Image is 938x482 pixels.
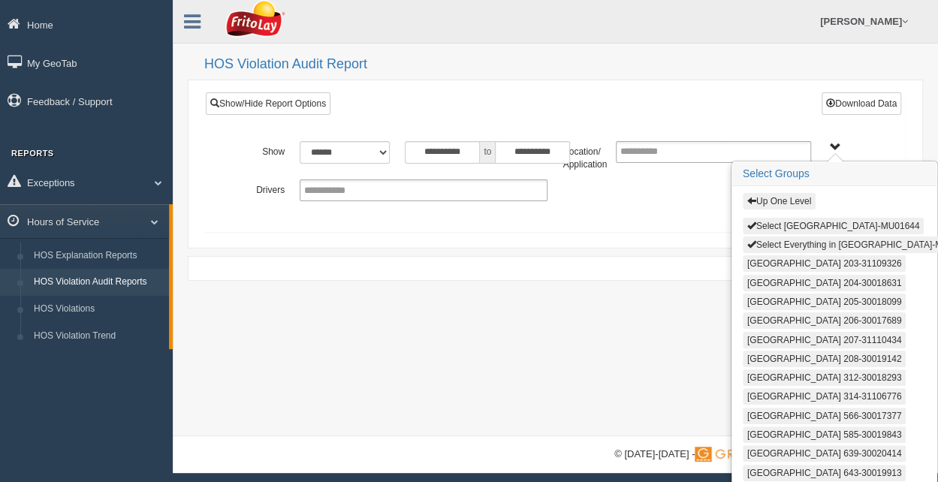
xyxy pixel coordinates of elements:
button: [GEOGRAPHIC_DATA] 208-30019142 [743,351,906,367]
button: Up One Level [743,193,816,209]
label: Drivers [240,179,292,197]
button: [GEOGRAPHIC_DATA] 314-31106776 [743,388,906,405]
button: Select [GEOGRAPHIC_DATA]-MU01644 [743,218,924,234]
label: Show [240,141,292,159]
span: to [480,141,495,164]
a: HOS Violation Trend [27,323,169,350]
button: [GEOGRAPHIC_DATA] 643-30019913 [743,465,906,481]
a: HOS Explanation Reports [27,243,169,270]
a: HOS Violation Audit Reports [27,269,169,296]
button: Download Data [822,92,901,115]
a: Show/Hide Report Options [206,92,330,115]
div: © [DATE]-[DATE] - ™ [614,447,923,462]
button: [GEOGRAPHIC_DATA] 203-31109326 [743,255,906,272]
button: [GEOGRAPHIC_DATA] 207-31110434 [743,332,906,348]
label: Location/ Application [555,141,608,172]
button: [GEOGRAPHIC_DATA] 312-30018293 [743,369,906,386]
button: [GEOGRAPHIC_DATA] 206-30017689 [743,312,906,329]
button: [GEOGRAPHIC_DATA] 204-30018631 [743,275,906,291]
button: [GEOGRAPHIC_DATA] 566-30017377 [743,408,906,424]
h2: HOS Violation Audit Report [204,57,923,72]
img: Gridline [695,447,780,462]
a: HOS Violations [27,296,169,323]
h3: Select Groups [732,162,936,186]
button: [GEOGRAPHIC_DATA] 205-30018099 [743,294,906,310]
button: [GEOGRAPHIC_DATA] 585-30019843 [743,426,906,443]
button: [GEOGRAPHIC_DATA] 639-30020414 [743,445,906,462]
